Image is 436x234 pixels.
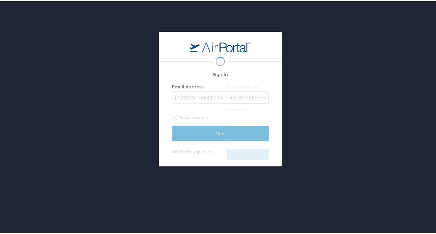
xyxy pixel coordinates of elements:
label: Email Address [172,83,203,88]
label: Email Address [227,83,258,88]
h2: Sign In [172,70,269,77]
label: Password [227,106,248,111]
input: Sign In [227,148,323,163]
h2: Sign In [227,70,323,77]
label: Remember me [227,135,323,144]
img: logo [190,40,251,51]
input: Next [172,125,269,140]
